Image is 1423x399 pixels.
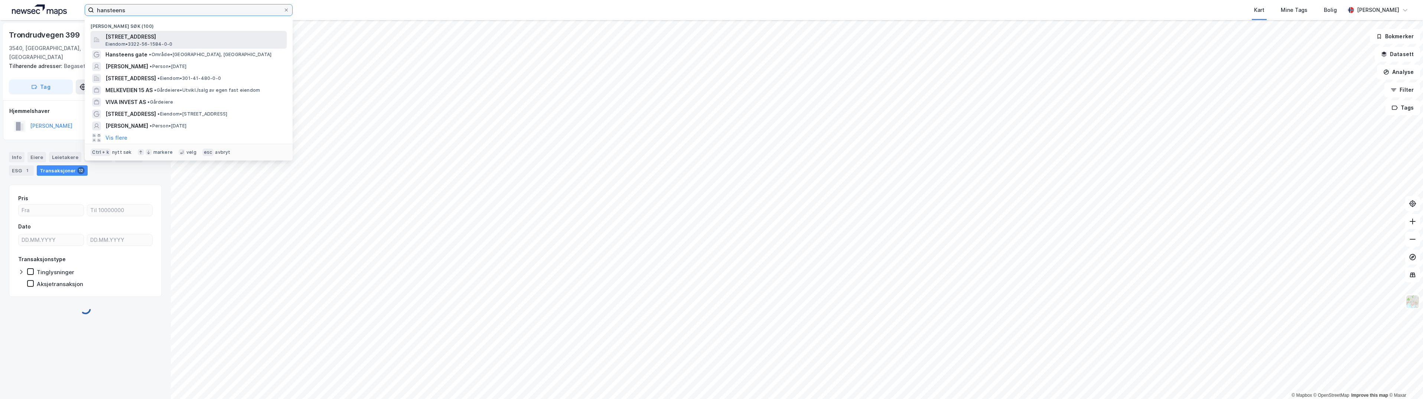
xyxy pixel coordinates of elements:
[105,41,172,47] span: Eiendom • 3322-56-1584-0-0
[9,165,34,176] div: ESG
[150,123,186,129] span: Person • [DATE]
[85,17,293,31] div: [PERSON_NAME] søk (100)
[186,149,196,155] div: velg
[105,98,146,107] span: VIVA INVEST AS
[105,133,127,142] button: Vis flere
[1384,82,1420,97] button: Filter
[87,234,152,246] input: DD.MM.YYYY
[37,165,88,176] div: Transaksjoner
[202,149,214,156] div: esc
[147,99,173,105] span: Gårdeiere
[77,167,85,174] div: 12
[87,205,152,216] input: Til 10000000
[105,121,148,130] span: [PERSON_NAME]
[9,80,73,94] button: Tag
[105,86,153,95] span: MELKEVEIEN 15 AS
[79,303,91,315] img: spinner.a6d8c91a73a9ac5275cf975e30b51cfb.svg
[1406,295,1420,309] img: Z
[1385,100,1420,115] button: Tags
[105,32,284,41] span: [STREET_ADDRESS]
[154,87,260,93] span: Gårdeiere • Utvikl./salg av egen fast eiendom
[105,50,147,59] span: Hansteens gate
[1386,363,1423,399] iframe: Chat Widget
[105,62,148,71] span: [PERSON_NAME]
[84,152,112,162] div: Datasett
[19,234,84,246] input: DD.MM.YYYY
[1313,393,1349,398] a: OpenStreetMap
[37,269,74,276] div: Tinglysninger
[18,222,31,231] div: Dato
[94,4,283,16] input: Søk på adresse, matrikkel, gårdeiere, leietakere eller personer
[157,75,160,81] span: •
[18,255,66,264] div: Transaksjonstype
[12,4,67,16] img: logo.a4113a55bc3d86da70a041830d287a7e.svg
[1351,393,1388,398] a: Improve this map
[157,111,227,117] span: Eiendom • [STREET_ADDRESS]
[9,63,64,69] span: Tilhørende adresser:
[91,149,111,156] div: Ctrl + k
[157,111,160,117] span: •
[37,280,83,288] div: Aksjetransaksjon
[149,52,151,57] span: •
[9,152,25,162] div: Info
[1370,29,1420,44] button: Bokmerker
[23,167,31,174] div: 1
[154,87,156,93] span: •
[1386,363,1423,399] div: Kontrollprogram for chat
[9,107,162,116] div: Hjemmelshaver
[149,52,271,58] span: Område • [GEOGRAPHIC_DATA], [GEOGRAPHIC_DATA]
[112,149,132,155] div: nytt søk
[9,44,105,62] div: 3540, [GEOGRAPHIC_DATA], [GEOGRAPHIC_DATA]
[1377,65,1420,80] button: Analyse
[9,62,156,71] div: Bøgasetvegen 137
[1357,6,1399,14] div: [PERSON_NAME]
[1292,393,1312,398] a: Mapbox
[19,205,84,216] input: Fra
[147,99,150,105] span: •
[105,110,156,119] span: [STREET_ADDRESS]
[9,29,81,41] div: Trondrudvegen 399
[215,149,230,155] div: avbryt
[1281,6,1308,14] div: Mine Tags
[49,152,81,162] div: Leietakere
[150,123,152,129] span: •
[157,75,221,81] span: Eiendom • 301-41-480-0-0
[1324,6,1337,14] div: Bolig
[150,64,186,69] span: Person • [DATE]
[1254,6,1264,14] div: Kart
[1375,47,1420,62] button: Datasett
[18,194,28,203] div: Pris
[105,74,156,83] span: [STREET_ADDRESS]
[153,149,173,155] div: markere
[27,152,46,162] div: Eiere
[150,64,152,69] span: •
